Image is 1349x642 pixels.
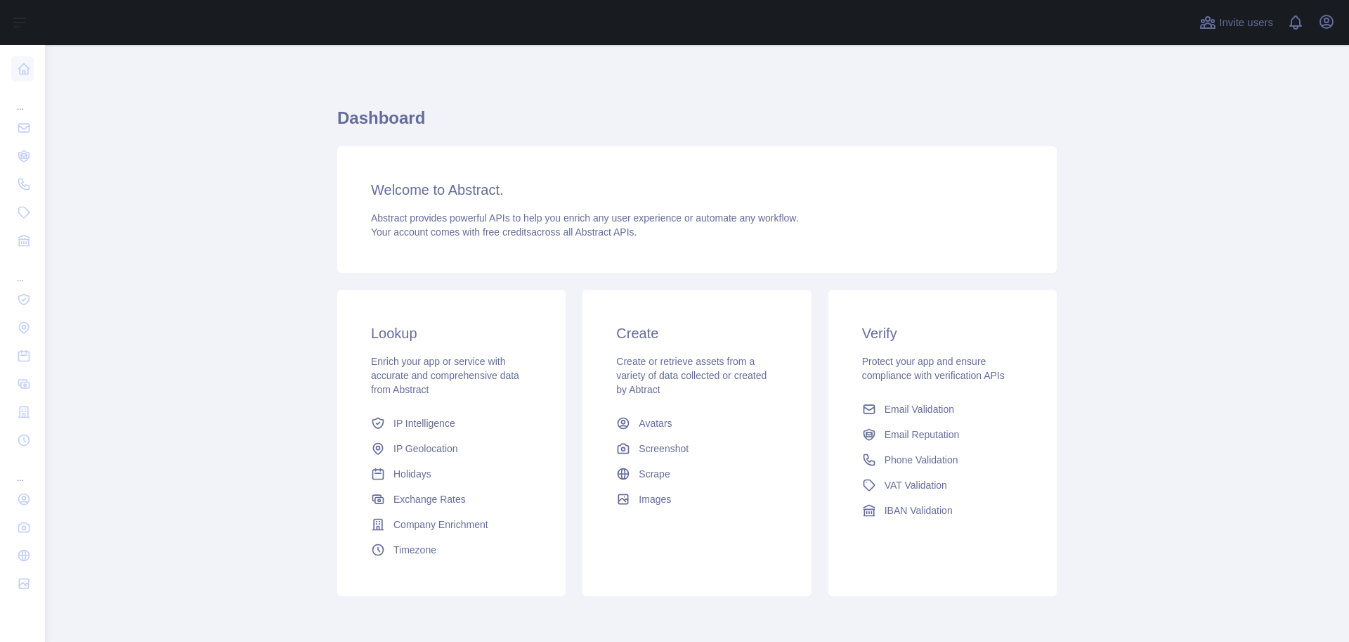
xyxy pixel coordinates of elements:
span: Protect your app and ensure compliance with verification APIs [862,356,1005,381]
span: Invite users [1219,15,1273,31]
span: Company Enrichment [393,518,488,532]
span: Exchange Rates [393,492,466,506]
a: Timezone [365,537,537,563]
span: Abstract provides powerful APIs to help you enrich any user experience or automate any workflow. [371,212,799,224]
span: Avatars [639,416,672,430]
a: Images [611,487,783,512]
a: Avatars [611,411,783,436]
span: Timezone [393,543,436,557]
span: Your account comes with across all Abstract APIs. [371,226,637,238]
h1: Dashboard [337,107,1057,141]
a: Company Enrichment [365,512,537,537]
a: Screenshot [611,436,783,461]
span: Scrape [639,467,670,481]
h3: Welcome to Abstract. [371,180,1023,200]
span: IBAN Validation [885,503,953,518]
a: Exchange Rates [365,487,537,512]
span: Create or retrieve assets from a variety of data collected or created by Abtract [616,356,767,395]
span: Enrich your app or service with accurate and comprehensive data from Abstract [371,356,519,395]
span: Holidays [393,467,431,481]
div: ... [11,456,34,484]
span: free credits [483,226,531,238]
span: IP Geolocation [393,442,458,456]
span: Screenshot [639,442,689,456]
span: Phone Validation [885,453,958,467]
span: VAT Validation [885,478,947,492]
span: Images [639,492,671,506]
span: Email Reputation [885,428,960,442]
button: Invite users [1197,11,1276,34]
a: IP Geolocation [365,436,537,461]
h3: Verify [862,323,1023,343]
a: Email Validation [856,397,1029,422]
a: Email Reputation [856,422,1029,447]
a: Phone Validation [856,447,1029,473]
a: IP Intelligence [365,411,537,436]
a: Scrape [611,461,783,487]
h3: Lookup [371,323,532,343]
a: VAT Validation [856,473,1029,498]
span: Email Validation [885,402,954,416]
span: IP Intelligence [393,416,455,430]
div: ... [11,84,34,113]
a: Holidays [365,461,537,487]
a: IBAN Validation [856,498,1029,523]
div: ... [11,256,34,284]
h3: Create [616,323,777,343]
